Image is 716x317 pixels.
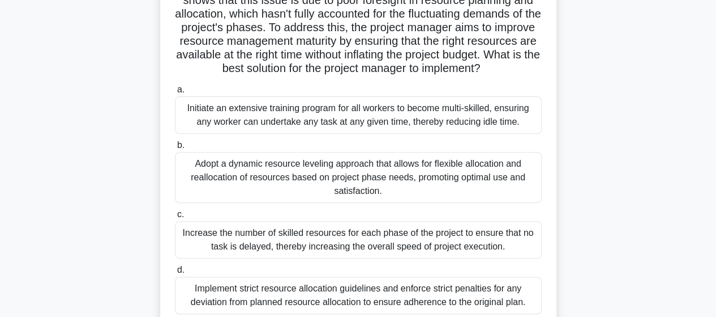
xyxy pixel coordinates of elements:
[175,221,542,259] div: Increase the number of skilled resources for each phase of the project to ensure that no task is ...
[177,84,185,94] span: a.
[175,277,542,314] div: Implement strict resource allocation guidelines and enforce strict penalties for any deviation fr...
[177,209,184,219] span: c.
[175,152,542,203] div: Adopt a dynamic resource leveling approach that allows for flexible allocation and reallocation o...
[177,265,185,274] span: d.
[175,96,542,134] div: Initiate an extensive training program for all workers to become multi-skilled, ensuring any work...
[177,140,185,150] span: b.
